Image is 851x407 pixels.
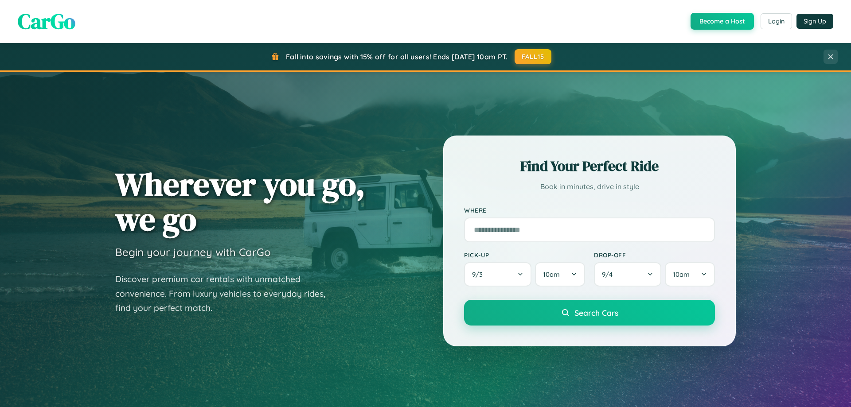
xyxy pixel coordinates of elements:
[594,262,661,287] button: 9/4
[115,167,365,236] h1: Wherever you go, we go
[464,262,531,287] button: 9/3
[665,262,715,287] button: 10am
[115,245,271,259] h3: Begin your journey with CarGo
[286,52,508,61] span: Fall into savings with 15% off for all users! Ends [DATE] 10am PT.
[464,300,715,326] button: Search Cars
[515,49,552,64] button: FALL15
[464,156,715,176] h2: Find Your Perfect Ride
[464,206,715,214] label: Where
[796,14,833,29] button: Sign Up
[18,7,75,36] span: CarGo
[464,180,715,193] p: Book in minutes, drive in style
[543,270,560,279] span: 10am
[691,13,754,30] button: Become a Host
[472,270,487,279] span: 9 / 3
[673,270,690,279] span: 10am
[594,251,715,259] label: Drop-off
[761,13,792,29] button: Login
[115,272,337,315] p: Discover premium car rentals with unmatched convenience. From luxury vehicles to everyday rides, ...
[535,262,585,287] button: 10am
[574,308,618,318] span: Search Cars
[464,251,585,259] label: Pick-up
[602,270,617,279] span: 9 / 4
